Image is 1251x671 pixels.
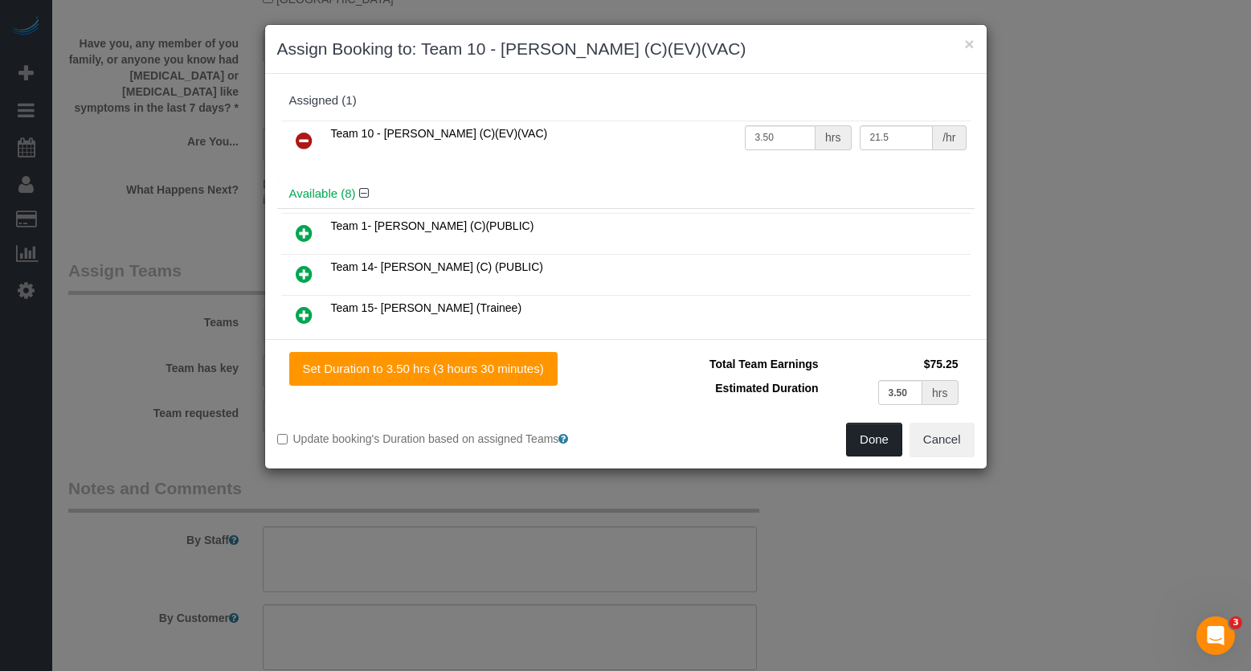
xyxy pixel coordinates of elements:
[331,219,534,232] span: Team 1- [PERSON_NAME] (C)(PUBLIC)
[331,260,544,273] span: Team 14- [PERSON_NAME] (C) (PUBLIC)
[816,125,851,150] div: hrs
[331,127,548,140] span: Team 10 - [PERSON_NAME] (C)(EV)(VAC)
[1229,616,1242,629] span: 3
[289,187,963,201] h4: Available (8)
[715,382,818,395] span: Estimated Duration
[331,301,522,314] span: Team 15- [PERSON_NAME] (Trainee)
[638,352,823,376] td: Total Team Earnings
[922,380,958,405] div: hrs
[277,37,975,61] h3: Assign Booking to: Team 10 - [PERSON_NAME] (C)(EV)(VAC)
[277,431,614,447] label: Update booking's Duration based on assigned Teams
[846,423,902,456] button: Done
[823,352,963,376] td: $75.25
[1196,616,1235,655] iframe: Intercom live chat
[277,434,288,444] input: Update booking's Duration based on assigned Teams
[289,94,963,108] div: Assigned (1)
[910,423,975,456] button: Cancel
[964,35,974,52] button: ×
[933,125,966,150] div: /hr
[289,352,558,386] button: Set Duration to 3.50 hrs (3 hours 30 minutes)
